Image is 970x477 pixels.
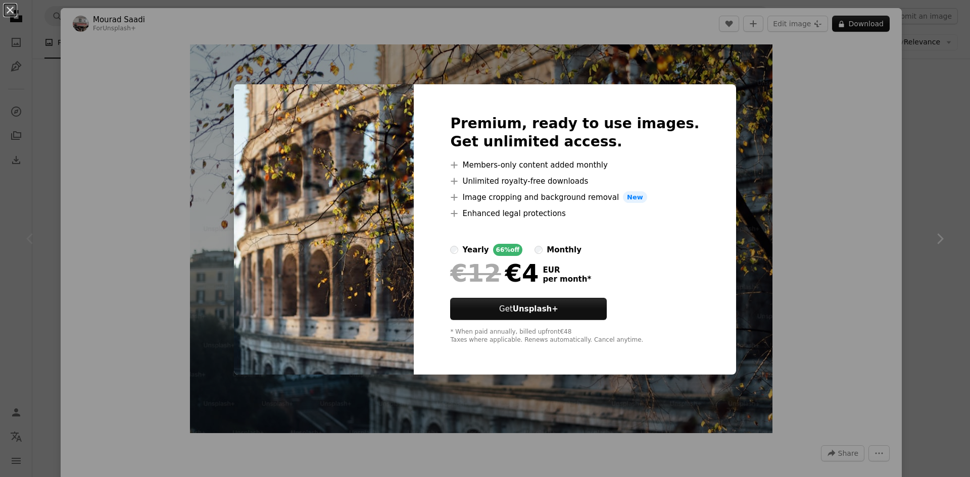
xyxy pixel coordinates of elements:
strong: Unsplash+ [513,304,558,313]
input: monthly [535,246,543,254]
button: GetUnsplash+ [450,298,607,320]
li: Enhanced legal protections [450,207,699,220]
div: 66% off [493,244,523,256]
span: €12 [450,260,501,286]
input: yearly66%off [450,246,458,254]
li: Unlimited royalty-free downloads [450,175,699,187]
span: New [623,191,647,203]
img: premium_photo-1676188130387-c4a47e2d4e12 [234,84,414,375]
li: Image cropping and background removal [450,191,699,203]
div: monthly [547,244,581,256]
span: per month * [543,275,591,284]
h2: Premium, ready to use images. Get unlimited access. [450,115,699,151]
div: yearly [462,244,489,256]
span: EUR [543,266,591,275]
div: * When paid annually, billed upfront €48 Taxes where applicable. Renews automatically. Cancel any... [450,328,699,344]
div: €4 [450,260,539,286]
li: Members-only content added monthly [450,159,699,171]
